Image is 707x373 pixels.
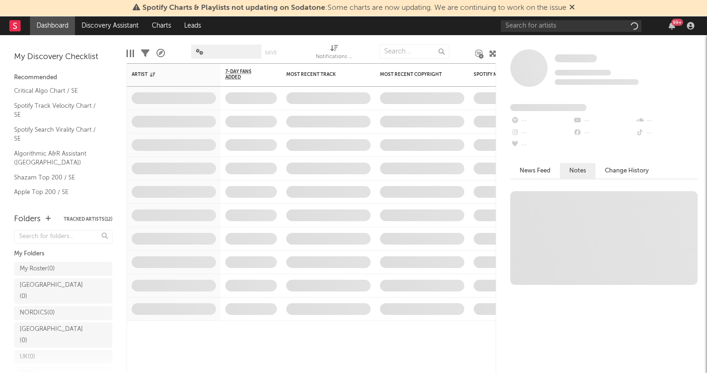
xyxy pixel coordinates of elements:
[569,4,575,12] span: Dismiss
[573,127,635,139] div: --
[14,52,112,63] div: My Discovery Checklist
[555,54,597,62] span: Some Artist
[20,324,86,346] div: [GEOGRAPHIC_DATA] ( 0 )
[14,230,112,244] input: Search for folders...
[30,16,75,35] a: Dashboard
[20,307,55,319] div: NORDICS ( 0 )
[20,351,35,363] div: UK ( 0 )
[132,72,202,77] div: Artist
[14,149,103,168] a: Algorithmic A&R Assistant ([GEOGRAPHIC_DATA])
[555,70,611,75] span: Tracking Since: [DATE]
[286,72,357,77] div: Most Recent Track
[510,115,573,127] div: --
[64,217,112,222] button: Tracked Artists(12)
[510,127,573,139] div: --
[14,125,103,144] a: Spotify Search Virality Chart / SE
[14,350,112,364] a: UK(0)
[142,4,325,12] span: Spotify Charts & Playlists not updating on Sodatone
[14,306,112,320] a: NORDICS(0)
[265,50,277,55] button: Save
[14,172,103,183] a: Shazam Top 200 / SE
[510,104,587,111] span: Fans Added by Platform
[14,187,103,197] a: Apple Top 200 / SE
[379,45,449,59] input: Search...
[671,19,683,26] div: 99 +
[20,280,86,302] div: [GEOGRAPHIC_DATA] ( 0 )
[75,16,145,35] a: Discovery Assistant
[14,86,103,96] a: Critical Algo Chart / SE
[14,72,112,83] div: Recommended
[14,214,41,225] div: Folders
[141,40,149,67] div: Filters
[474,72,544,77] div: Spotify Monthly Listeners
[225,69,263,80] span: 7-Day Fans Added
[669,22,675,30] button: 99+
[555,79,639,85] span: 0 fans last week
[501,20,641,32] input: Search for artists
[145,16,178,35] a: Charts
[20,263,55,275] div: My Roster ( 0 )
[178,16,208,35] a: Leads
[14,262,112,276] a: My Roster(0)
[316,40,353,67] div: Notifications (Artist)
[635,115,698,127] div: --
[156,40,165,67] div: A&R Pipeline
[555,54,597,63] a: Some Artist
[14,322,112,348] a: [GEOGRAPHIC_DATA](0)
[127,40,134,67] div: Edit Columns
[560,163,595,179] button: Notes
[573,115,635,127] div: --
[316,52,353,63] div: Notifications (Artist)
[14,101,103,120] a: Spotify Track Velocity Chart / SE
[14,248,112,260] div: My Folders
[142,4,566,12] span: : Some charts are now updating. We are continuing to work on the issue
[510,163,560,179] button: News Feed
[510,139,573,151] div: --
[595,163,658,179] button: Change History
[635,127,698,139] div: --
[14,278,112,304] a: [GEOGRAPHIC_DATA](0)
[380,72,450,77] div: Most Recent Copyright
